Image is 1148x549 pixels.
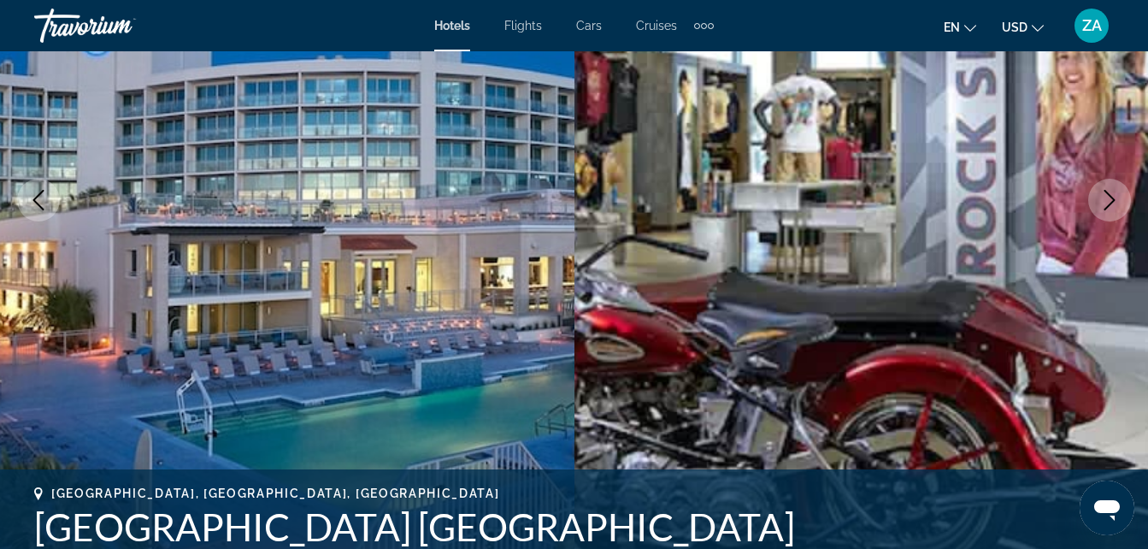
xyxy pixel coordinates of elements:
a: Travorium [34,3,205,48]
button: Previous image [17,179,60,221]
span: USD [1002,21,1027,34]
button: User Menu [1069,8,1114,44]
iframe: Button to launch messaging window [1080,481,1134,535]
span: [GEOGRAPHIC_DATA], [GEOGRAPHIC_DATA], [GEOGRAPHIC_DATA] [51,487,499,500]
h1: [GEOGRAPHIC_DATA] [GEOGRAPHIC_DATA] [34,505,1114,549]
a: Cars [576,19,602,32]
button: Change language [944,15,976,39]
button: Extra navigation items [694,12,714,39]
span: en [944,21,960,34]
button: Change currency [1002,15,1044,39]
a: Flights [504,19,542,32]
a: Cruises [636,19,677,32]
button: Next image [1088,179,1131,221]
a: Hotels [434,19,470,32]
span: ZA [1082,17,1102,34]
